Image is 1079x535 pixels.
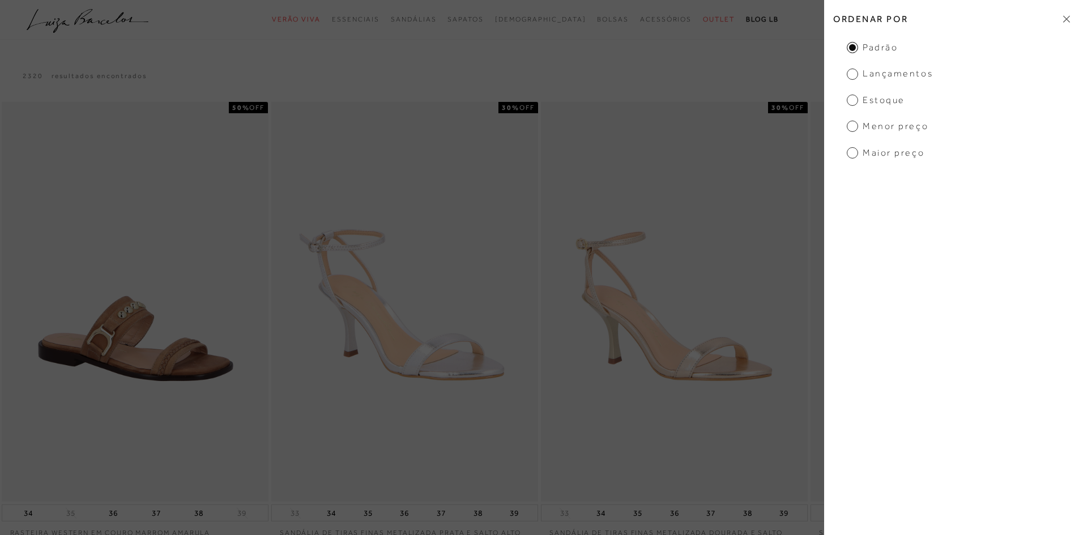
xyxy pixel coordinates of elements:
[557,508,573,519] button: 33
[847,94,905,106] span: Estoque
[391,15,436,23] span: Sandálias
[105,505,121,521] button: 36
[332,15,379,23] span: Essenciais
[542,104,807,500] img: SANDÁLIA DE TIRAS FINAS METALIZADA DOURADA E SALTO ALTO FINO
[502,104,519,112] strong: 30%
[232,104,250,112] strong: 50%
[847,120,928,132] span: Menor Preço
[771,104,789,112] strong: 30%
[52,71,147,81] p: resultados encontrados
[287,508,303,519] button: 33
[746,9,779,30] a: BLOG LB
[447,15,483,23] span: Sapatos
[3,104,267,500] img: RASTEIRA WESTERN EM COURO MARROM AMARULA
[847,41,898,54] span: Padrão
[703,15,735,23] span: Outlet
[272,104,537,500] img: SANDÁLIA DE TIRAS FINAS METALIZADA PRATA E SALTO ALTO FINO
[597,15,629,23] span: Bolsas
[847,147,924,159] span: Maior Preço
[847,67,933,80] span: Lançamentos
[234,508,250,519] button: 39
[812,104,1076,500] img: SANDÁLIA SALTO ALTO MULTITIRAS ROLOTÊ DOURADO
[640,15,692,23] span: Acessórios
[191,505,207,521] button: 38
[789,104,804,112] span: OFF
[470,505,486,521] button: 38
[746,15,779,23] span: BLOG LB
[20,505,36,521] button: 34
[391,9,436,30] a: categoryNavScreenReaderText
[640,9,692,30] a: categoryNavScreenReaderText
[272,9,321,30] a: categoryNavScreenReaderText
[776,505,792,521] button: 39
[506,505,522,521] button: 39
[148,505,164,521] button: 37
[323,505,339,521] button: 34
[495,9,586,30] a: noSubCategoriesText
[272,15,321,23] span: Verão Viva
[433,505,449,521] button: 37
[249,104,265,112] span: OFF
[519,104,535,112] span: OFF
[360,505,376,521] button: 35
[593,505,609,521] button: 34
[23,71,43,81] p: 2320
[740,505,756,521] button: 38
[667,505,683,521] button: 36
[396,505,412,521] button: 36
[447,9,483,30] a: categoryNavScreenReaderText
[332,9,379,30] a: categoryNavScreenReaderText
[824,6,1079,32] h2: Ordenar por
[597,9,629,30] a: categoryNavScreenReaderText
[495,15,586,23] span: [DEMOGRAPHIC_DATA]
[63,508,79,519] button: 35
[703,505,719,521] button: 37
[630,505,646,521] button: 35
[703,9,735,30] a: categoryNavScreenReaderText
